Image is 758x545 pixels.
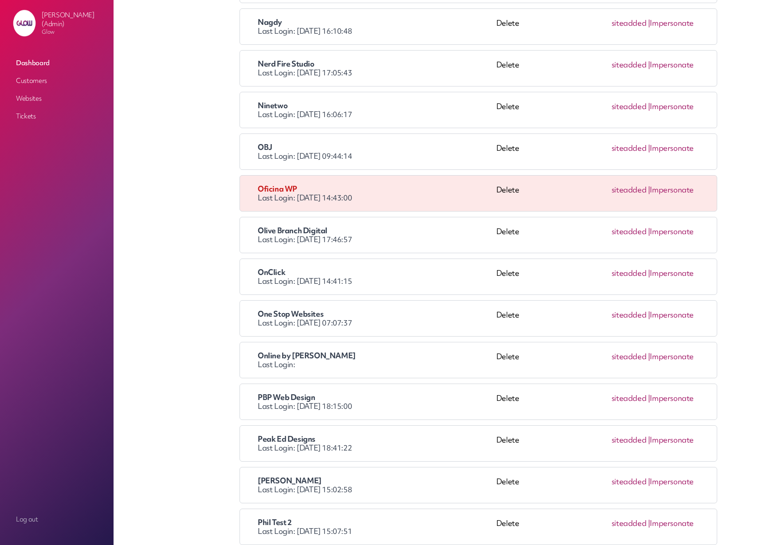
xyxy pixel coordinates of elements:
[612,518,694,536] span: site added |
[650,393,694,403] a: Impersonate
[612,393,694,411] span: site added |
[258,267,285,277] span: OnClick
[258,100,287,110] span: Ninetwo
[258,143,496,161] div: Last Login: [DATE] 09:44:14
[650,435,694,445] a: Impersonate
[258,226,496,244] div: Last Login: [DATE] 17:46:57
[258,59,314,69] span: Nerd Fire Studio
[258,393,496,411] div: Last Login: [DATE] 18:15:00
[650,476,694,486] a: Impersonate
[42,11,106,28] p: [PERSON_NAME] (Admin)
[258,184,297,194] span: Oficina WP
[612,226,694,244] span: site added |
[612,101,694,119] span: site added |
[650,59,694,70] a: Impersonate
[496,268,519,286] div: Delete
[258,225,327,235] span: Olive Branch Digital
[496,310,519,327] div: Delete
[612,435,694,452] span: site added |
[650,226,694,236] a: Impersonate
[496,59,519,77] div: Delete
[650,268,694,278] a: Impersonate
[258,268,496,286] div: Last Login: [DATE] 14:41:15
[258,392,315,402] span: PBP Web Design
[612,18,694,35] span: site added |
[258,17,282,27] span: Nagdy
[650,310,694,320] a: Impersonate
[612,184,694,202] span: site added |
[612,268,694,286] span: site added |
[650,351,694,361] a: Impersonate
[650,18,694,28] a: Impersonate
[258,518,496,536] div: Last Login: [DATE] 15:07:51
[42,28,106,35] p: Glow
[496,101,519,119] div: Delete
[258,434,315,444] span: Peak Ed Designs
[258,59,496,77] div: Last Login: [DATE] 17:05:43
[258,350,356,361] span: Online by [PERSON_NAME]
[258,351,496,369] div: Last Login:
[12,90,101,106] a: Websites
[258,475,322,486] span: [PERSON_NAME]
[496,184,519,202] div: Delete
[258,476,496,494] div: Last Login: [DATE] 15:02:58
[612,143,694,161] span: site added |
[12,108,101,124] a: Tickets
[612,351,694,369] span: site added |
[258,18,496,35] div: Last Login: [DATE] 16:10:48
[496,143,519,161] div: Delete
[612,59,694,77] span: site added |
[496,18,519,35] div: Delete
[258,309,323,319] span: One Stop Websites
[258,310,496,327] div: Last Login: [DATE] 07:07:37
[12,55,101,71] a: Dashboard
[496,518,519,536] div: Delete
[258,142,272,152] span: OBJ
[496,226,519,244] div: Delete
[650,143,694,153] a: Impersonate
[12,511,101,527] a: Log out
[258,184,496,202] div: Last Login: [DATE] 14:43:00
[650,101,694,111] a: Impersonate
[650,518,694,528] a: Impersonate
[12,73,101,89] a: Customers
[496,393,519,411] div: Delete
[612,476,694,494] span: site added |
[496,476,519,494] div: Delete
[612,310,694,327] span: site added |
[258,517,292,527] span: Phil Test 2
[258,435,496,452] div: Last Login: [DATE] 18:41:22
[496,435,519,452] div: Delete
[258,101,496,119] div: Last Login: [DATE] 16:06:17
[496,351,519,369] div: Delete
[650,184,694,195] a: Impersonate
